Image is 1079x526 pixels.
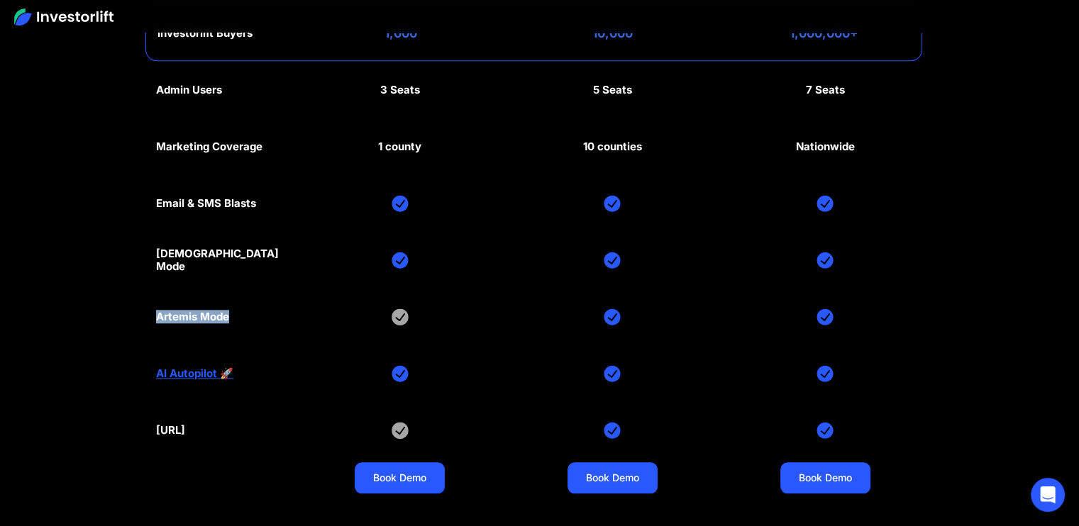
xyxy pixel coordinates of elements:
div: Artemis Mode [156,310,229,323]
a: Book Demo [568,462,658,493]
div: [DEMOGRAPHIC_DATA] Mode [156,247,285,273]
div: Investorlift Buyers [157,27,253,40]
div: 3 Seats [380,84,420,96]
div: [URL] [156,424,185,437]
div: 10 counties [583,140,642,153]
div: 7 Seats [806,84,845,96]
div: 1 county [378,140,421,153]
div: Marketing Coverage [156,140,262,153]
div: 1,000,000+ [790,26,858,40]
div: 1,000 [384,26,417,40]
div: 10,000 [592,26,633,40]
a: AI Autopilot 🚀 [156,367,233,380]
div: Email & SMS Blasts [156,197,256,210]
div: Nationwide [796,140,855,153]
a: Book Demo [780,462,870,493]
div: Admin Users [156,84,222,96]
div: 5 Seats [593,84,632,96]
div: Open Intercom Messenger [1031,478,1065,512]
a: Book Demo [355,462,445,493]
